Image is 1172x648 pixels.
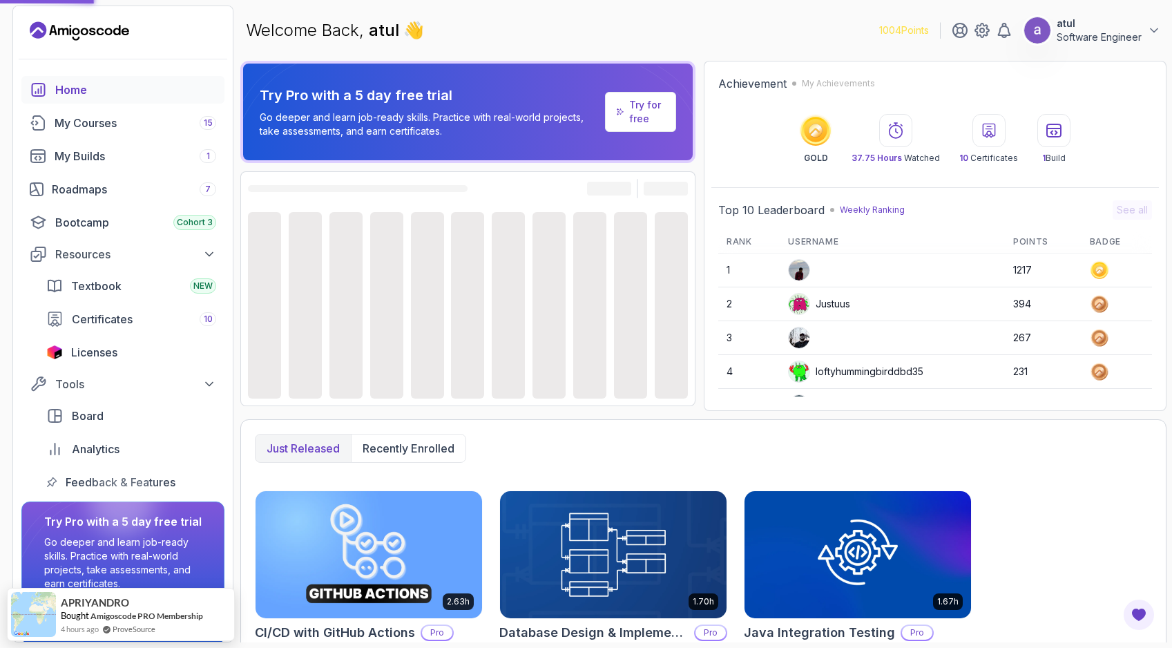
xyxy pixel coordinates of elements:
[72,408,104,424] span: Board
[1042,153,1066,164] p: Build
[260,111,599,138] p: Go deeper and learn job-ready skills. Practice with real-world projects, take assessments, and ea...
[789,327,809,348] img: user profile image
[802,78,875,89] p: My Achievements
[55,214,216,231] div: Bootcamp
[788,394,886,417] div: silentjackalcf1a1
[789,361,809,382] img: default monster avatar
[629,98,664,126] a: Try for free
[718,321,780,355] td: 3
[1005,389,1082,423] td: 214
[38,402,224,430] a: board
[38,272,224,300] a: textbook
[1122,598,1155,631] button: Open Feedback Button
[38,339,224,366] a: licenses
[204,314,213,325] span: 10
[267,440,340,457] p: Just released
[959,153,1018,164] p: Certificates
[55,115,216,131] div: My Courses
[788,293,850,315] div: Justuus
[72,441,119,457] span: Analytics
[44,535,202,591] p: Go deeper and learn job-ready skills. Practice with real-world projects, take assessments, and ea...
[113,623,155,635] a: ProveSource
[21,109,224,137] a: courses
[695,626,726,640] p: Pro
[52,181,216,198] div: Roadmaps
[937,596,959,607] p: 1.67h
[718,202,825,218] h2: Top 10 Leaderboard
[1042,153,1046,163] span: 1
[1057,30,1142,44] p: Software Engineer
[30,20,129,42] a: Landing page
[260,86,599,105] p: Try Pro with a 5 day free trial
[71,278,122,294] span: Textbook
[1024,17,1050,44] img: user profile image
[38,468,224,496] a: feedback
[744,491,971,618] img: Java Integration Testing card
[780,231,1005,254] th: Username
[718,75,787,92] h2: Achievement
[1005,254,1082,287] td: 1217
[1113,200,1152,220] button: See all
[256,435,351,462] button: Just released
[61,610,89,621] span: Bought
[206,151,210,162] span: 1
[177,217,213,228] span: Cohort 3
[447,596,470,607] p: 2.63h
[804,153,828,164] p: GOLD
[693,596,714,607] p: 1.70h
[718,355,780,389] td: 4
[38,305,224,333] a: certificates
[959,153,968,163] span: 10
[1024,17,1161,44] button: user profile imageatulSoftware Engineer
[256,491,482,618] img: CI/CD with GitHub Actions card
[46,345,63,359] img: jetbrains icon
[21,372,224,397] button: Tools
[852,153,940,164] p: Watched
[1005,287,1082,321] td: 394
[605,92,676,132] a: Try for free
[246,19,424,41] p: Welcome Back,
[422,626,452,640] p: Pro
[55,148,216,164] div: My Builds
[789,260,809,280] img: user profile image
[363,440,454,457] p: Recently enrolled
[1082,231,1152,254] th: Badge
[852,153,902,163] span: 37.75 Hours
[204,117,213,128] span: 15
[1057,17,1142,30] p: atul
[55,246,216,263] div: Resources
[38,435,224,463] a: analytics
[788,361,923,383] div: loftyhummingbirddbd35
[1005,321,1082,355] td: 267
[351,435,465,462] button: Recently enrolled
[718,254,780,287] td: 1
[403,19,425,41] span: 👋
[193,280,213,292] span: NEW
[21,175,224,203] a: roadmaps
[11,592,56,637] img: provesource social proof notification image
[500,491,727,618] img: Database Design & Implementation card
[55,82,216,98] div: Home
[718,287,780,321] td: 2
[90,610,203,622] a: Amigoscode PRO Membership
[789,395,809,416] img: user profile image
[61,597,129,609] span: APRIYANDRO
[1005,231,1082,254] th: Points
[55,376,216,392] div: Tools
[21,242,224,267] button: Resources
[789,294,809,314] img: default monster avatar
[71,344,117,361] span: Licenses
[72,311,133,327] span: Certificates
[879,23,929,37] p: 1004 Points
[21,142,224,170] a: builds
[205,184,211,195] span: 7
[255,623,415,642] h2: CI/CD with GitHub Actions
[1005,355,1082,389] td: 231
[66,474,175,490] span: Feedback & Features
[902,626,932,640] p: Pro
[21,76,224,104] a: home
[718,389,780,423] td: 5
[744,623,895,642] h2: Java Integration Testing
[61,623,99,635] span: 4 hours ago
